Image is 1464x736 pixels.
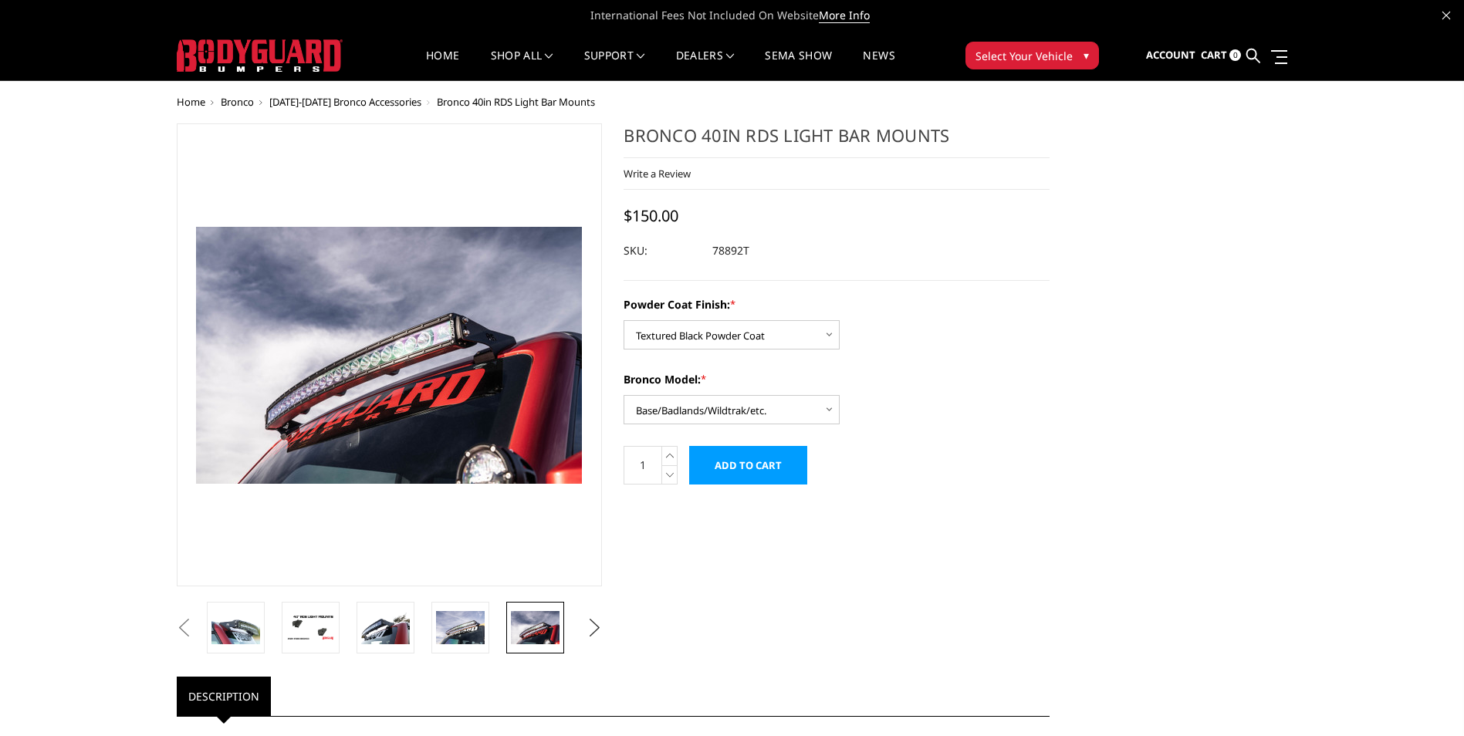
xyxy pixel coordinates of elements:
img: Bronco 40in RDS Light Bar Mounts [211,611,260,643]
button: Select Your Vehicle [965,42,1099,69]
img: Bronco 40in RDS Light Bar Mounts [511,611,560,643]
a: Write a Review [624,167,691,181]
iframe: Chat Widget [1387,662,1464,736]
a: More Info [819,8,870,23]
a: Support [584,50,645,80]
span: Cart [1201,48,1227,62]
a: Account [1146,35,1195,76]
img: Bronco 40in RDS Light Bar Mounts [361,611,410,643]
a: Description [177,677,271,716]
a: News [863,50,894,80]
label: Powder Coat Finish: [624,296,1050,312]
span: 0 [1229,49,1241,61]
span: Select Your Vehicle [975,48,1073,64]
span: Account [1146,48,1195,62]
span: Bronco 40in RDS Light Bar Mounts [437,95,595,109]
dd: 78892T [712,237,749,265]
a: Home [426,50,459,80]
dt: SKU: [624,237,701,265]
img: Bronco 40in RDS Light Bar Mounts [286,614,335,641]
button: Previous [173,616,196,640]
img: BODYGUARD BUMPERS [177,39,343,72]
input: Add to Cart [689,446,807,484]
a: Cart 0 [1201,35,1241,76]
a: shop all [491,50,553,80]
h1: Bronco 40in RDS Light Bar Mounts [624,123,1050,158]
span: $150.00 [624,205,678,226]
a: [DATE]-[DATE] Bronco Accessories [269,95,421,109]
label: Bronco Model: [624,371,1050,387]
button: Next [583,616,606,640]
a: SEMA Show [765,50,832,80]
a: Bronco 40in RDS Light Bar Mounts [177,123,603,586]
span: ▾ [1084,47,1089,63]
a: Bronco [221,95,254,109]
a: Dealers [676,50,735,80]
img: Bronco 40in RDS Light Bar Mounts [436,611,485,643]
a: Home [177,95,205,109]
